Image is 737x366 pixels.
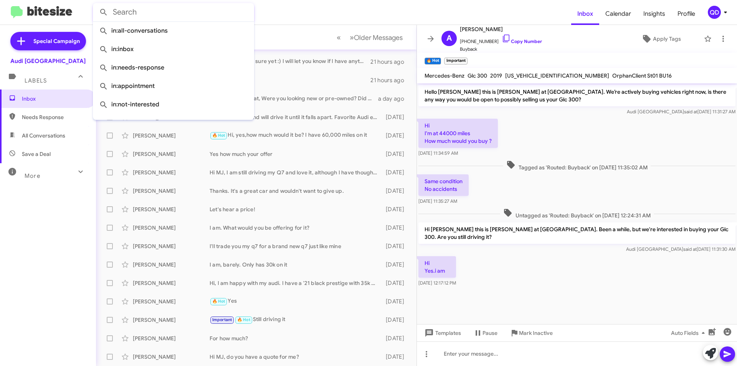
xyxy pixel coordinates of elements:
span: 2019 [490,72,502,79]
a: Insights [637,3,671,25]
span: Labels [25,77,47,84]
span: Needs Response [22,113,87,121]
div: Great, Were you looking new or pre-owned? Did you pick out an exact unit in stock that you liked?... [210,94,378,103]
div: [DATE] [382,335,410,342]
span: 🔥 Hot [212,299,225,304]
span: Calendar [599,3,637,25]
span: Older Messages [354,33,403,42]
span: All Conversations [22,132,65,139]
div: Let's hear a price! [210,205,382,213]
span: [PHONE_NUMBER] [460,34,542,45]
div: [PERSON_NAME] [133,335,210,342]
span: Mark Inactive [519,326,553,340]
button: Previous [332,30,345,45]
button: Auto Fields [665,326,714,340]
div: [DATE] [382,113,410,121]
button: Pause [467,326,504,340]
a: Special Campaign [10,32,86,50]
span: Important [212,317,232,322]
nav: Page navigation example [332,30,407,45]
div: For how much? [210,335,382,342]
div: Yes [210,76,370,84]
div: [DATE] [382,224,410,232]
p: Hi Yes.i am [418,256,456,278]
span: [DATE] 11:34:59 AM [418,150,458,156]
span: said at [684,109,697,114]
div: [PERSON_NAME] [133,205,210,213]
a: Copy Number [502,38,542,44]
div: 21 hours ago [370,58,410,66]
span: » [350,33,354,42]
span: Audi [GEOGRAPHIC_DATA] [DATE] 11:31:27 AM [627,109,735,114]
div: Hi, I am happy with my audi. I have a '21 black prestige with 35k miles. I'd want something in th... [210,279,382,287]
span: More [25,172,40,179]
div: Hi, yes,how much would it be? I have 60,000 miles on it [210,131,382,140]
span: [PERSON_NAME] [460,25,542,34]
button: QD [701,6,729,19]
span: OrphanClient St01 BU16 [612,72,672,79]
p: Hi [PERSON_NAME] this is [PERSON_NAME] at [GEOGRAPHIC_DATA]. Been a while, but we're interested i... [418,222,735,244]
div: [DATE] [382,279,410,287]
div: [PERSON_NAME] [133,187,210,195]
button: Templates [417,326,467,340]
div: [PERSON_NAME] [133,150,210,158]
span: said at [683,246,697,252]
span: in:not-interested [99,95,248,114]
div: Yes [210,297,382,306]
span: Auto Fields [671,326,708,340]
span: 🔥 Hot [237,317,250,322]
div: [PERSON_NAME] [133,279,210,287]
button: Next [345,30,407,45]
button: Mark Inactive [504,326,559,340]
div: I'll trade you my q7 for a brand new q7 just like mine [210,242,382,250]
span: in:appointment [99,77,248,95]
a: Inbox [571,3,599,25]
span: Mercedes-Benz [425,72,464,79]
span: in:all-conversations [99,22,248,40]
p: Hello [PERSON_NAME] this is [PERSON_NAME] at [GEOGRAPHIC_DATA]. We’re actively buying vehicles ri... [418,85,735,106]
div: [DATE] [382,150,410,158]
div: QD [708,6,721,19]
div: [DATE] [382,187,410,195]
span: Audi [GEOGRAPHIC_DATA] [DATE] 11:31:30 AM [626,246,735,252]
a: Profile [671,3,701,25]
div: [PERSON_NAME] [133,261,210,268]
span: Special Campaign [33,37,80,45]
div: [PERSON_NAME] [133,353,210,361]
span: [DATE] 11:35:27 AM [418,198,457,204]
p: Hi I'm at 44000 miles How much would you buy ? [418,119,498,148]
div: Audi [GEOGRAPHIC_DATA] [10,57,86,65]
span: Untagged as 'Routed: Buyback' on [DATE] 12:24:31 AM [500,208,654,219]
div: Yes how much your offer [210,150,382,158]
span: « [337,33,341,42]
div: [DATE] [382,205,410,213]
div: [DATE] [382,298,410,305]
div: [PERSON_NAME] [133,316,210,324]
div: I am. What would you be offering for it? [210,224,382,232]
input: Search [93,3,254,22]
div: Will never sell it and will drive it until it falls apart. Favorite Audi ever. [210,113,382,121]
div: Thanks. It's a great car and wouldn't want to give up. [210,187,382,195]
small: Important [444,58,467,65]
div: [PERSON_NAME] [133,298,210,305]
div: [PERSON_NAME] [133,224,210,232]
span: in:needs-response [99,58,248,77]
span: [DATE] 12:17:12 PM [418,280,456,286]
span: Save a Deal [22,150,51,158]
span: in:sold-verified [99,114,248,132]
span: 🔥 Hot [212,133,225,138]
span: Templates [423,326,461,340]
div: [PERSON_NAME] [133,242,210,250]
span: [US_VEHICLE_IDENTIFICATION_NUMBER] [505,72,609,79]
div: [DATE] [382,316,410,324]
div: a day ago [378,95,410,103]
small: 🔥 Hot [425,58,441,65]
div: [PERSON_NAME] [133,132,210,139]
span: Pause [483,326,497,340]
span: Tagged as 'Routed: Buyback' on [DATE] 11:35:02 AM [503,160,651,171]
span: A [446,32,452,45]
div: I am, barely. Only has 30k on it [210,261,382,268]
div: [DATE] [382,169,410,176]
